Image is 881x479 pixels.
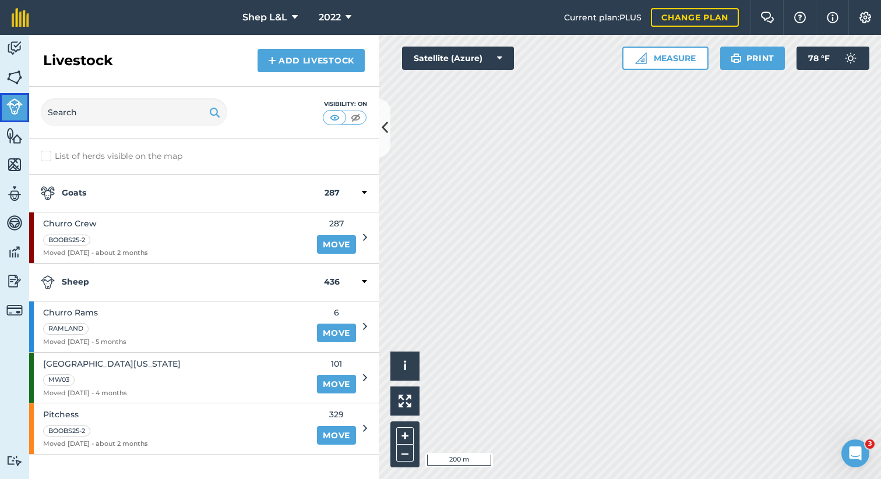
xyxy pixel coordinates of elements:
img: svg+xml;base64,PD94bWwgdmVyc2lvbj0iMS4wIiBlbmNvZGluZz0idXRmLTgiPz4KPCEtLSBHZW5lcmF0b3I6IEFkb2JlIE... [839,47,862,70]
span: 6 [317,306,356,319]
a: [GEOGRAPHIC_DATA][US_STATE]MW03Moved [DATE] - 4 months [29,353,310,403]
img: svg+xml;base64,PD94bWwgdmVyc2lvbj0iMS4wIiBlbmNvZGluZz0idXRmLTgiPz4KPCEtLSBHZW5lcmF0b3I6IEFkb2JlIE... [6,272,23,290]
span: Pitchess [43,408,148,421]
strong: 436 [324,275,340,289]
span: Shep L&L [242,10,287,24]
label: List of herds visible on the map [41,150,367,162]
button: Print [720,47,785,70]
span: Moved [DATE] - 4 months [43,388,181,399]
span: 329 [317,408,356,421]
button: Measure [622,47,709,70]
img: svg+xml;base64,PD94bWwgdmVyc2lvbj0iMS4wIiBlbmNvZGluZz0idXRmLTgiPz4KPCEtLSBHZW5lcmF0b3I6IEFkb2JlIE... [41,186,55,200]
button: – [396,445,414,462]
iframe: Intercom live chat [841,439,869,467]
div: BOOBS25-2 [43,425,90,437]
img: svg+xml;base64,PD94bWwgdmVyc2lvbj0iMS4wIiBlbmNvZGluZz0idXRmLTgiPz4KPCEtLSBHZW5lcmF0b3I6IEFkb2JlIE... [6,185,23,203]
span: 3 [865,439,875,449]
span: Moved [DATE] - 5 months [43,337,126,347]
img: svg+xml;base64,PD94bWwgdmVyc2lvbj0iMS4wIiBlbmNvZGluZz0idXRmLTgiPz4KPCEtLSBHZW5lcmF0b3I6IEFkb2JlIE... [6,243,23,261]
a: Move [317,324,356,342]
a: Add Livestock [258,49,365,72]
img: svg+xml;base64,PHN2ZyB4bWxucz0iaHR0cDovL3d3dy53My5vcmcvMjAwMC9zdmciIHdpZHRoPSIxOSIgaGVpZ2h0PSIyNC... [731,51,742,65]
strong: Sheep [41,275,324,289]
button: 78 °F [797,47,869,70]
a: Change plan [651,8,739,27]
img: svg+xml;base64,PD94bWwgdmVyc2lvbj0iMS4wIiBlbmNvZGluZz0idXRmLTgiPz4KPCEtLSBHZW5lcmF0b3I6IEFkb2JlIE... [6,214,23,232]
img: svg+xml;base64,PD94bWwgdmVyc2lvbj0iMS4wIiBlbmNvZGluZz0idXRmLTgiPz4KPCEtLSBHZW5lcmF0b3I6IEFkb2JlIE... [6,455,23,466]
div: BOOBS25-2 [43,235,90,246]
a: Move [317,426,356,445]
a: PitchessBOOBS25-2Moved [DATE] - about 2 months [29,403,310,454]
img: svg+xml;base64,PHN2ZyB4bWxucz0iaHR0cDovL3d3dy53My5vcmcvMjAwMC9zdmciIHdpZHRoPSIxNCIgaGVpZ2h0PSIyNC... [268,54,276,68]
img: svg+xml;base64,PHN2ZyB4bWxucz0iaHR0cDovL3d3dy53My5vcmcvMjAwMC9zdmciIHdpZHRoPSI1MCIgaGVpZ2h0PSI0MC... [348,112,363,123]
div: RAMLAND [43,323,89,335]
span: 287 [317,217,356,230]
a: Move [317,375,356,393]
img: svg+xml;base64,PHN2ZyB4bWxucz0iaHR0cDovL3d3dy53My5vcmcvMjAwMC9zdmciIHdpZHRoPSI1NiIgaGVpZ2h0PSI2MC... [6,69,23,86]
button: i [390,352,420,381]
img: svg+xml;base64,PHN2ZyB4bWxucz0iaHR0cDovL3d3dy53My5vcmcvMjAwMC9zdmciIHdpZHRoPSI1NiIgaGVpZ2h0PSI2MC... [6,156,23,173]
span: Churro Rams [43,306,126,319]
button: Satellite (Azure) [402,47,514,70]
a: Move [317,235,356,254]
img: svg+xml;base64,PHN2ZyB4bWxucz0iaHR0cDovL3d3dy53My5vcmcvMjAwMC9zdmciIHdpZHRoPSI1NiIgaGVpZ2h0PSI2MC... [6,127,23,144]
img: Four arrows, one pointing top left, one top right, one bottom right and the last bottom left [399,395,411,407]
span: 78 ° F [808,47,830,70]
img: svg+xml;base64,PD94bWwgdmVyc2lvbj0iMS4wIiBlbmNvZGluZz0idXRmLTgiPz4KPCEtLSBHZW5lcmF0b3I6IEFkb2JlIE... [41,275,55,289]
img: svg+xml;base64,PHN2ZyB4bWxucz0iaHR0cDovL3d3dy53My5vcmcvMjAwMC9zdmciIHdpZHRoPSIxNyIgaGVpZ2h0PSIxNy... [827,10,838,24]
div: MW03 [43,374,75,386]
img: Ruler icon [635,52,647,64]
button: + [396,427,414,445]
img: svg+xml;base64,PHN2ZyB4bWxucz0iaHR0cDovL3d3dy53My5vcmcvMjAwMC9zdmciIHdpZHRoPSIxOSIgaGVpZ2h0PSIyNC... [209,105,220,119]
span: i [403,359,407,373]
span: Moved [DATE] - about 2 months [43,248,148,258]
a: Churro CrewBOOBS25-2Moved [DATE] - about 2 months [29,212,310,263]
img: svg+xml;base64,PD94bWwgdmVyc2lvbj0iMS4wIiBlbmNvZGluZz0idXRmLTgiPz4KPCEtLSBHZW5lcmF0b3I6IEFkb2JlIE... [6,98,23,115]
span: [GEOGRAPHIC_DATA][US_STATE] [43,357,181,370]
img: svg+xml;base64,PHN2ZyB4bWxucz0iaHR0cDovL3d3dy53My5vcmcvMjAwMC9zdmciIHdpZHRoPSI1MCIgaGVpZ2h0PSI0MC... [327,112,342,123]
img: fieldmargin Logo [12,8,29,27]
div: Visibility: On [323,100,367,109]
strong: Goats [41,186,325,200]
span: 2022 [319,10,341,24]
strong: 287 [325,186,340,200]
h2: Livestock [43,51,113,70]
img: svg+xml;base64,PD94bWwgdmVyc2lvbj0iMS4wIiBlbmNvZGluZz0idXRmLTgiPz4KPCEtLSBHZW5lcmF0b3I6IEFkb2JlIE... [6,40,23,57]
input: Search [41,98,227,126]
span: Churro Crew [43,217,148,230]
span: Current plan : PLUS [564,11,642,24]
img: svg+xml;base64,PD94bWwgdmVyc2lvbj0iMS4wIiBlbmNvZGluZz0idXRmLTgiPz4KPCEtLSBHZW5lcmF0b3I6IEFkb2JlIE... [6,302,23,318]
span: 101 [317,357,356,370]
img: A cog icon [858,12,872,23]
span: Moved [DATE] - about 2 months [43,439,148,449]
img: A question mark icon [793,12,807,23]
a: Churro RamsRAMLANDMoved [DATE] - 5 months [29,301,310,352]
img: Two speech bubbles overlapping with the left bubble in the forefront [760,12,774,23]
